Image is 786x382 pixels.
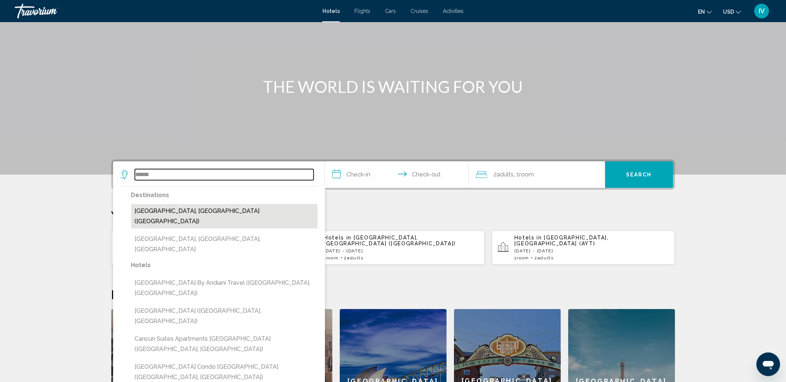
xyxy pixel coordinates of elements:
button: Travelers: 2 adults, 0 children [469,161,605,188]
span: 2 [344,255,364,260]
span: [GEOGRAPHIC_DATA], [GEOGRAPHIC_DATA] ([GEOGRAPHIC_DATA]) [324,235,456,246]
a: Activities [443,8,464,14]
button: Check in and out dates [325,161,469,188]
button: [GEOGRAPHIC_DATA] By Andiani Travel ([GEOGRAPHIC_DATA], [GEOGRAPHIC_DATA]) [131,276,318,300]
button: User Menu [752,3,771,19]
span: USD [723,9,734,15]
a: Cars [385,8,396,14]
span: Adults [347,255,363,260]
button: Change currency [723,6,741,17]
span: 1 [324,255,339,260]
button: Change language [698,6,712,17]
a: Flights [354,8,370,14]
a: Hotels [322,8,340,14]
a: Travorium [15,4,315,18]
h1: THE WORLD IS WAITING FOR YOU [255,77,531,96]
button: Cancun Suites Apartments [GEOGRAPHIC_DATA] ([GEOGRAPHIC_DATA], [GEOGRAPHIC_DATA]) [131,332,318,356]
span: Adults [497,171,514,178]
span: Hotels in [324,235,352,241]
button: Search [605,161,673,188]
span: Room [517,255,530,260]
span: 2 [494,169,514,180]
p: [DATE] - [DATE] [324,248,479,253]
span: Adults [538,255,554,260]
div: Search widget [113,161,673,188]
span: en [698,9,705,15]
iframe: Кнопка запуска окна обмена сообщениями [757,353,780,376]
span: IV [759,7,765,15]
button: [GEOGRAPHIC_DATA] ([GEOGRAPHIC_DATA], [GEOGRAPHIC_DATA]) [131,304,318,328]
button: [GEOGRAPHIC_DATA], [GEOGRAPHIC_DATA] ([GEOGRAPHIC_DATA]) [131,204,318,228]
span: Hotels in [514,235,542,241]
span: Search [626,172,652,178]
p: [DATE] - [DATE] [514,248,669,253]
a: Cruises [411,8,428,14]
span: , 1 [514,169,534,180]
h2: Featured Destinations [111,287,675,302]
span: Room [326,255,339,260]
span: [GEOGRAPHIC_DATA], [GEOGRAPHIC_DATA] (AYT) [514,235,609,246]
span: 2 [534,255,554,260]
button: [GEOGRAPHIC_DATA], [GEOGRAPHIC_DATA], [GEOGRAPHIC_DATA] [131,232,318,256]
button: Hotels in [GEOGRAPHIC_DATA], [GEOGRAPHIC_DATA] ([GEOGRAPHIC_DATA])[DATE] - [DATE]1Room2Adults [301,230,485,265]
p: Destinations [131,190,318,200]
span: 1 [514,255,529,260]
span: Room [520,171,534,178]
p: Hotels [131,260,318,270]
p: Your Recent Searches [111,208,675,223]
button: Hotels in [GEOGRAPHIC_DATA], [GEOGRAPHIC_DATA] (AYT)[DATE] - [DATE]1Room2Adults [492,230,675,265]
button: Hotels in [GEOGRAPHIC_DATA], [GEOGRAPHIC_DATA] ([GEOGRAPHIC_DATA])[DATE] - [DATE]1Room2Adults, 2C... [111,230,294,265]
